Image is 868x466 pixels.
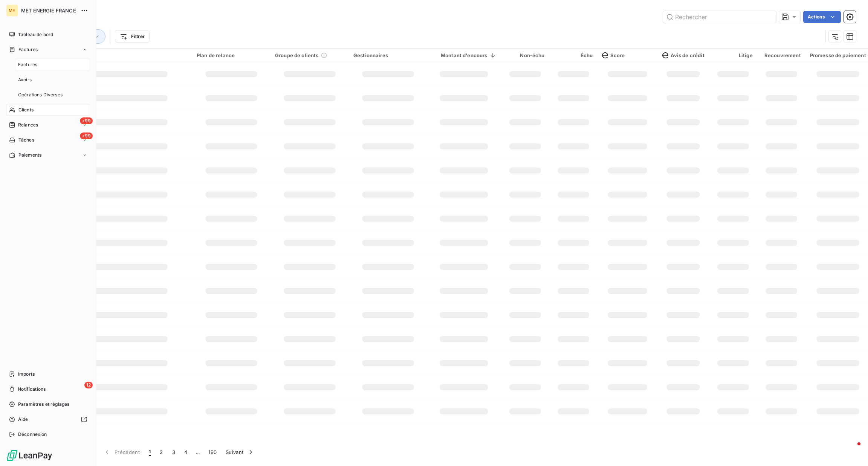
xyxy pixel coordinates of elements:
[180,444,192,460] button: 4
[80,132,93,139] span: +99
[353,52,423,58] div: Gestionnaires
[155,444,167,460] button: 2
[149,448,151,456] span: 1
[21,8,76,14] span: MET ENERGIE FRANCE
[842,440,860,458] iframe: Intercom live chat
[18,431,47,438] span: Déconnexion
[168,444,180,460] button: 3
[602,52,625,58] span: Score
[18,137,34,143] span: Tâches
[714,52,753,58] div: Litige
[6,413,90,425] a: Aide
[221,444,259,460] button: Suivant
[803,11,841,23] button: Actions
[18,401,69,408] span: Paramètres et réglages
[80,117,93,124] span: +99
[18,76,32,83] span: Avoirs
[18,371,35,378] span: Imports
[810,52,866,58] div: Promesse de paiement
[506,52,545,58] div: Non-échu
[18,416,28,423] span: Aide
[663,11,776,23] input: Rechercher
[275,52,319,58] span: Groupe de clients
[18,386,46,393] span: Notifications
[204,444,221,460] button: 190
[18,107,34,113] span: Clients
[18,46,38,53] span: Factures
[554,52,593,58] div: Échu
[192,446,204,458] span: …
[18,61,37,68] span: Factures
[18,122,38,128] span: Relances
[99,444,144,460] button: Précédent
[115,30,150,43] button: Filtrer
[6,5,18,17] div: ME
[6,449,53,461] img: Logo LeanPay
[84,382,93,388] span: 12
[762,52,801,58] div: Recouvrement
[18,31,53,38] span: Tableau de bord
[197,52,266,58] div: Plan de relance
[144,444,155,460] button: 1
[18,91,63,98] span: Opérations Diverses
[18,152,41,158] span: Paiements
[662,52,704,58] span: Avis de crédit
[432,52,497,58] div: Montant d'encours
